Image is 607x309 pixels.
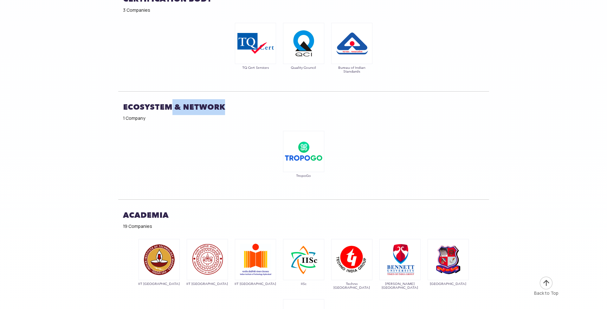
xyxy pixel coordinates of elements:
span: Quality Council [283,66,325,69]
a: Quality Council [283,40,325,69]
span: IIT [GEOGRAPHIC_DATA] [138,282,180,286]
a: IIT [GEOGRAPHIC_DATA] [235,256,276,286]
span: IIT [GEOGRAPHIC_DATA] [235,282,276,286]
a: IISc [283,256,325,286]
img: ic_iitmadras.png [139,239,180,280]
a: [GEOGRAPHIC_DATA] [427,256,469,286]
img: ic_arrow-up.png [539,276,553,290]
span: Techno [GEOGRAPHIC_DATA] [331,282,373,289]
img: ic_bureauofindianstandards.png [331,23,372,64]
h2: ECOSYSTEM & Network [123,99,484,115]
img: ic_iisc.png [283,239,324,280]
span: IIT [GEOGRAPHIC_DATA] [186,282,228,286]
span: [GEOGRAPHIC_DATA] [427,282,469,286]
span: TropoGo [283,174,325,177]
a: Techno [GEOGRAPHIC_DATA] [331,256,373,289]
a: IIT [GEOGRAPHIC_DATA] [186,256,228,286]
img: ic_tropogo.png [283,131,324,172]
span: Bureau of Indian Standards [331,66,373,73]
img: ic_tqcertservices.png [235,23,276,64]
img: ic_gujarattechnological.png [428,239,469,280]
img: ic_qualitycouncil.png [283,23,324,64]
a: IIT [GEOGRAPHIC_DATA] [138,256,180,286]
span: [PERSON_NAME][GEOGRAPHIC_DATA] [379,282,421,289]
img: ic_technoindia.png [331,239,372,280]
img: ic_iitkanpur.png [187,239,228,280]
div: Back to Top [534,290,559,296]
span: IISc [283,282,325,286]
h2: Academia [123,207,484,223]
a: TropoGo [283,148,325,177]
div: 3 Companies [123,7,484,13]
img: ic_iithyderabad.png [235,239,276,280]
a: [PERSON_NAME][GEOGRAPHIC_DATA] [379,256,421,289]
a: Bureau of Indian Standards [331,40,373,73]
a: TQ Cert Services [235,40,276,69]
div: 1 Company [123,115,484,121]
span: TQ Cert Services [235,66,276,69]
img: ic_benett.png [379,239,421,280]
div: 19 Companies [123,223,484,229]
